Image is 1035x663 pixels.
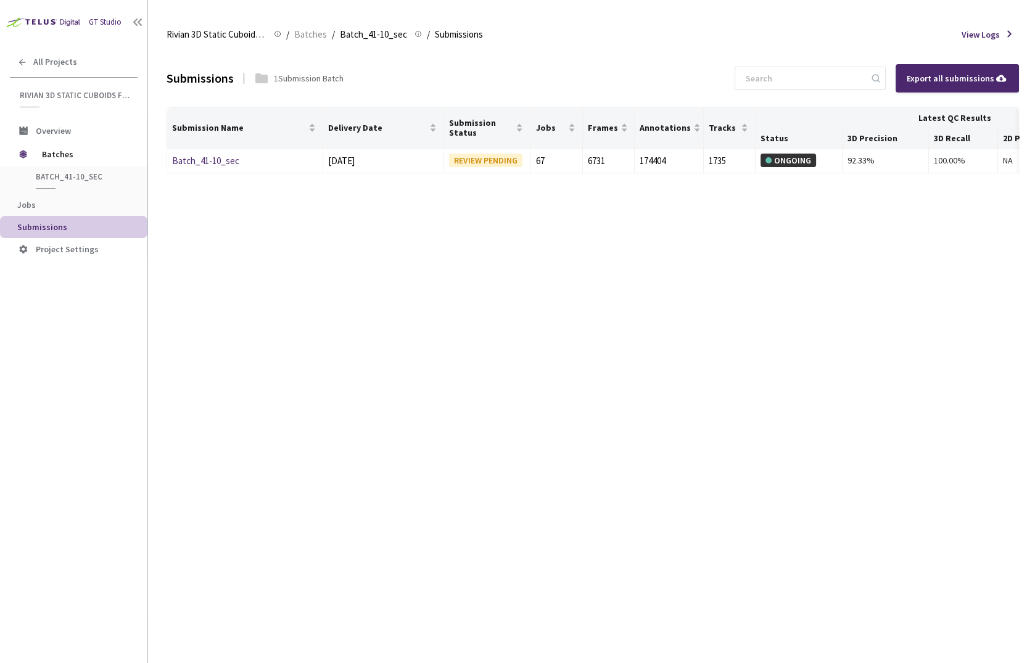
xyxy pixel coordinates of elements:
[167,27,266,42] span: Rivian 3D Static Cuboids fixed[2024-25]
[42,142,126,167] span: Batches
[535,154,577,168] div: 67
[907,72,1008,85] div: Export all submissions
[328,154,439,168] div: [DATE]
[640,123,691,133] span: Annotations
[36,171,127,182] span: Batch_41-10_sec
[929,128,998,149] th: 3D Recall
[588,123,618,133] span: Frames
[36,244,99,255] span: Project Settings
[847,154,923,167] div: 92.33%
[167,108,323,149] th: Submission Name
[167,68,234,88] div: Submissions
[704,108,756,149] th: Tracks
[449,154,522,167] div: REVIEW PENDING
[583,108,635,149] th: Frames
[17,221,67,233] span: Submissions
[286,27,289,42] li: /
[328,123,427,133] span: Delivery Date
[738,67,870,89] input: Search
[435,27,483,42] span: Submissions
[274,72,344,85] div: 1 Submission Batch
[962,28,1000,41] span: View Logs
[36,125,71,136] span: Overview
[323,108,444,149] th: Delivery Date
[17,199,36,210] span: Jobs
[709,123,738,133] span: Tracks
[843,128,929,149] th: 3D Precision
[635,108,704,149] th: Annotations
[756,128,842,149] th: Status
[761,154,816,167] div: ONGOING
[709,154,750,168] div: 1735
[427,27,430,42] li: /
[934,154,992,167] div: 100.00%
[89,16,122,28] div: GT Studio
[292,27,329,41] a: Batches
[640,154,698,168] div: 174404
[33,57,77,67] span: All Projects
[294,27,327,42] span: Batches
[20,90,130,101] span: Rivian 3D Static Cuboids fixed[2024-25]
[449,118,513,138] span: Submission Status
[340,27,407,42] span: Batch_41-10_sec
[530,108,582,149] th: Jobs
[588,154,629,168] div: 6731
[444,108,530,149] th: Submission Status
[535,123,565,133] span: Jobs
[172,155,239,167] a: Batch_41-10_sec
[172,123,306,133] span: Submission Name
[332,27,335,42] li: /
